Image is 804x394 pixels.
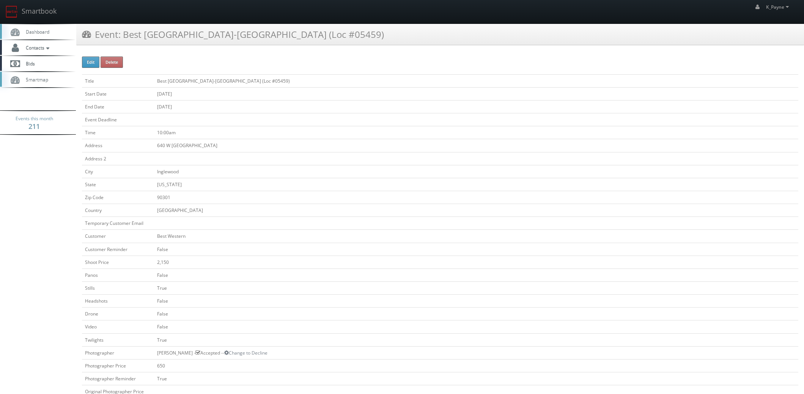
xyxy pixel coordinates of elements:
[154,126,798,139] td: 10:00am
[82,320,154,333] td: Video
[82,230,154,243] td: Customer
[22,44,51,51] span: Contacts
[154,243,798,256] td: False
[154,268,798,281] td: False
[154,346,798,359] td: [PERSON_NAME] - Accepted --
[82,333,154,346] td: Twilights
[82,152,154,165] td: Address 2
[82,204,154,217] td: Country
[154,372,798,385] td: True
[16,115,53,122] span: Events this month
[82,243,154,256] td: Customer Reminder
[22,28,49,35] span: Dashboard
[82,256,154,268] td: Shoot Price
[82,359,154,372] td: Photographer Price
[154,320,798,333] td: False
[82,100,154,113] td: End Date
[154,308,798,320] td: False
[82,113,154,126] td: Event Deadline
[154,139,798,152] td: 640 W [GEOGRAPHIC_DATA]
[82,87,154,100] td: Start Date
[82,139,154,152] td: Address
[154,165,798,178] td: Inglewood
[82,308,154,320] td: Drone
[154,333,798,346] td: True
[82,191,154,204] td: Zip Code
[82,74,154,87] td: Title
[82,346,154,359] td: Photographer
[154,100,798,113] td: [DATE]
[22,60,35,67] span: Bids
[82,281,154,294] td: Stills
[82,57,99,68] button: Edit
[6,6,18,18] img: smartbook-logo.png
[82,165,154,178] td: City
[28,122,40,131] strong: 211
[82,295,154,308] td: Headshots
[224,350,267,356] a: Change to Decline
[154,256,798,268] td: 2,150
[154,87,798,100] td: [DATE]
[82,372,154,385] td: Photographer Reminder
[82,126,154,139] td: Time
[154,204,798,217] td: [GEOGRAPHIC_DATA]
[101,57,123,68] button: Delete
[82,178,154,191] td: State
[82,217,154,230] td: Temporary Customer Email
[82,28,384,41] h3: Event: Best [GEOGRAPHIC_DATA]-[GEOGRAPHIC_DATA] (Loc #05459)
[82,268,154,281] td: Panos
[154,281,798,294] td: True
[154,359,798,372] td: 650
[154,178,798,191] td: [US_STATE]
[154,295,798,308] td: False
[154,191,798,204] td: 90301
[22,76,48,83] span: Smartmap
[766,4,791,10] span: K_Payne
[154,230,798,243] td: Best Western
[154,74,798,87] td: Best [GEOGRAPHIC_DATA]-[GEOGRAPHIC_DATA] (Loc #05459)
